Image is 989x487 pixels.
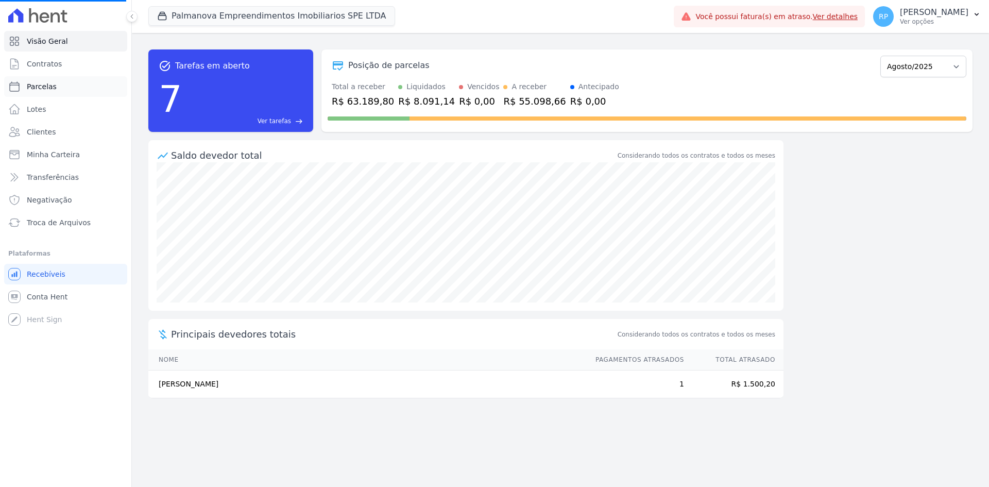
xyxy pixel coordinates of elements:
div: R$ 8.091,14 [398,94,455,108]
a: Parcelas [4,76,127,97]
div: 7 [159,72,182,126]
p: Ver opções [900,18,968,26]
div: R$ 55.098,66 [503,94,566,108]
a: Conta Hent [4,287,127,307]
div: Saldo devedor total [171,148,616,162]
span: Contratos [27,59,62,69]
a: Clientes [4,122,127,142]
td: R$ 1.500,20 [685,371,783,398]
a: Troca de Arquivos [4,212,127,233]
span: Minha Carteira [27,149,80,160]
a: Lotes [4,99,127,120]
a: Ver detalhes [813,12,858,21]
span: Tarefas em aberto [175,60,250,72]
td: 1 [586,371,685,398]
div: Vencidos [467,81,499,92]
a: Visão Geral [4,31,127,52]
th: Pagamentos Atrasados [586,349,685,371]
div: R$ 0,00 [459,94,499,108]
a: Ver tarefas east [186,116,303,126]
span: east [295,117,303,125]
a: Contratos [4,54,127,74]
td: [PERSON_NAME] [148,371,586,398]
a: Recebíveis [4,264,127,284]
span: Visão Geral [27,36,68,46]
div: Plataformas [8,247,123,260]
span: Conta Hent [27,292,67,302]
span: Parcelas [27,81,57,92]
div: Posição de parcelas [348,59,430,72]
th: Total Atrasado [685,349,783,371]
p: [PERSON_NAME] [900,7,968,18]
div: Considerando todos os contratos e todos os meses [618,151,775,160]
span: Você possui fatura(s) em atraso. [695,11,858,22]
span: Negativação [27,195,72,205]
span: Ver tarefas [258,116,291,126]
span: Clientes [27,127,56,137]
a: Negativação [4,190,127,210]
span: Recebíveis [27,269,65,279]
span: Considerando todos os contratos e todos os meses [618,330,775,339]
span: task_alt [159,60,171,72]
button: RP [PERSON_NAME] Ver opções [865,2,989,31]
span: Principais devedores totais [171,327,616,341]
div: R$ 0,00 [570,94,619,108]
span: Transferências [27,172,79,182]
div: R$ 63.189,80 [332,94,394,108]
a: Minha Carteira [4,144,127,165]
span: Troca de Arquivos [27,217,91,228]
a: Transferências [4,167,127,188]
div: Antecipado [578,81,619,92]
div: A receber [511,81,547,92]
span: RP [879,13,888,20]
div: Liquidados [406,81,446,92]
div: Total a receber [332,81,394,92]
th: Nome [148,349,586,371]
span: Lotes [27,104,46,114]
button: Palmanova Empreendimentos Imobiliarios SPE LTDA [148,6,395,26]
